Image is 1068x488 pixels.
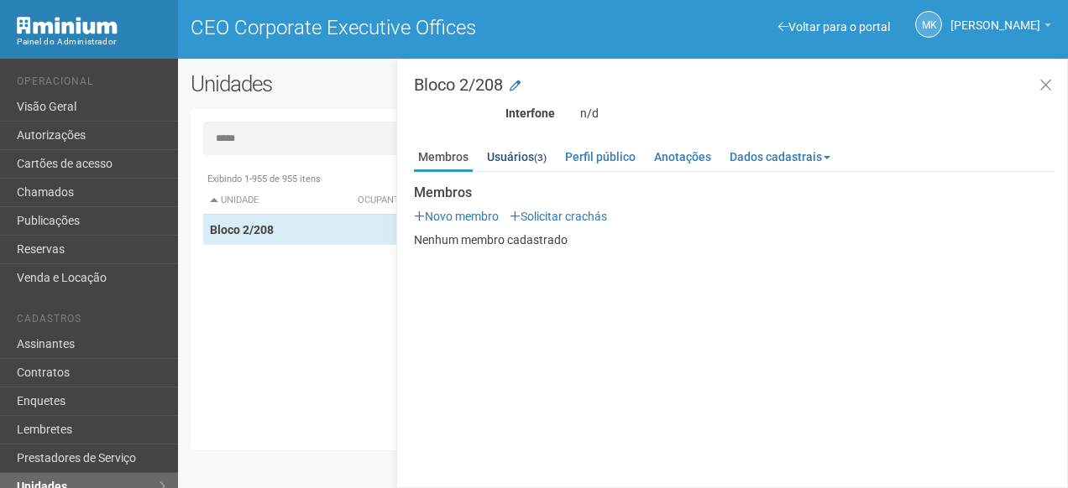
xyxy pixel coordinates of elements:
a: [PERSON_NAME] [950,21,1051,34]
a: Novo membro [414,210,499,223]
a: Modificar a unidade [510,78,521,95]
th: Ocupante: activate to sort column ascending [351,187,757,215]
a: Anotações [650,144,715,169]
h3: Bloco 2/208 [414,76,1055,93]
a: MK [915,11,942,38]
strong: Bloco 2/208 [210,223,274,236]
div: n/d [568,106,1067,121]
h1: CEO Corporate Executive Offices [191,17,610,39]
li: Operacional [17,75,165,93]
li: Cadastros [17,313,165,330]
a: Voltar para o portal [778,20,890,34]
div: Interfone [401,106,568,121]
a: Membros [414,144,473,172]
th: Unidade: activate to sort column descending [203,187,351,215]
a: Usuários(3) [483,144,551,169]
div: Exibindo 1-955 de 955 itens [203,172,1043,187]
a: Dados cadastrais [725,144,835,169]
span: Marcela Kunz [950,3,1040,32]
p: Nenhum membro cadastrado [414,232,1055,247]
small: (3) [534,152,547,164]
div: Painel do Administrador [17,34,165,49]
a: Perfil público [561,144,640,169]
img: Minium [17,17,118,34]
strong: Membros [414,185,1055,200]
a: Solicitar crachás [510,210,607,223]
h2: Unidades [191,71,537,96]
